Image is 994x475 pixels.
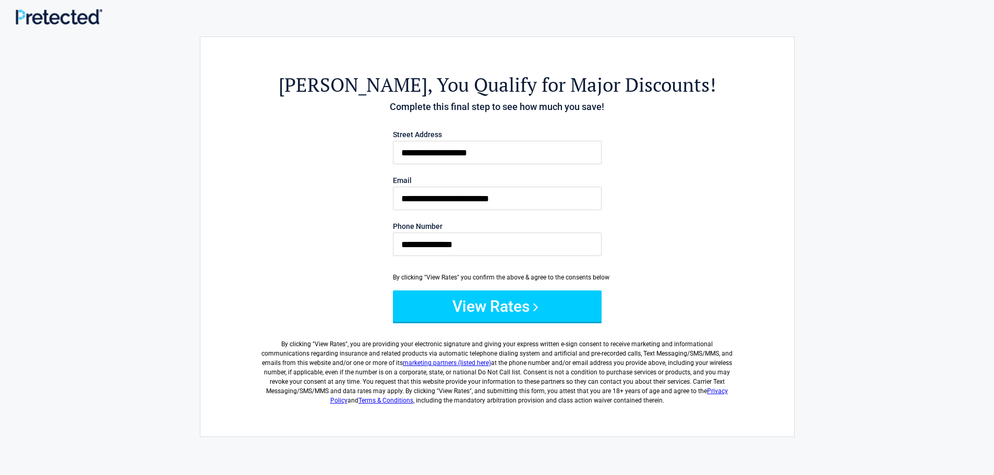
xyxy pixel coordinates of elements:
[393,131,602,138] label: Street Address
[315,340,345,348] span: View Rates
[16,9,102,25] img: Main Logo
[393,177,602,184] label: Email
[258,331,737,405] label: By clicking " ", you are providing your electronic signature and giving your express written e-si...
[279,72,427,98] span: [PERSON_NAME]
[258,72,737,98] h2: , You Qualify for Major Discounts!
[393,223,602,230] label: Phone Number
[358,397,413,404] a: Terms & Conditions
[393,290,602,322] button: View Rates
[393,273,602,282] div: By clicking "View Rates" you confirm the above & agree to the consents below
[258,100,737,114] h4: Complete this final step to see how much you save!
[403,359,491,367] a: marketing partners (listed here)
